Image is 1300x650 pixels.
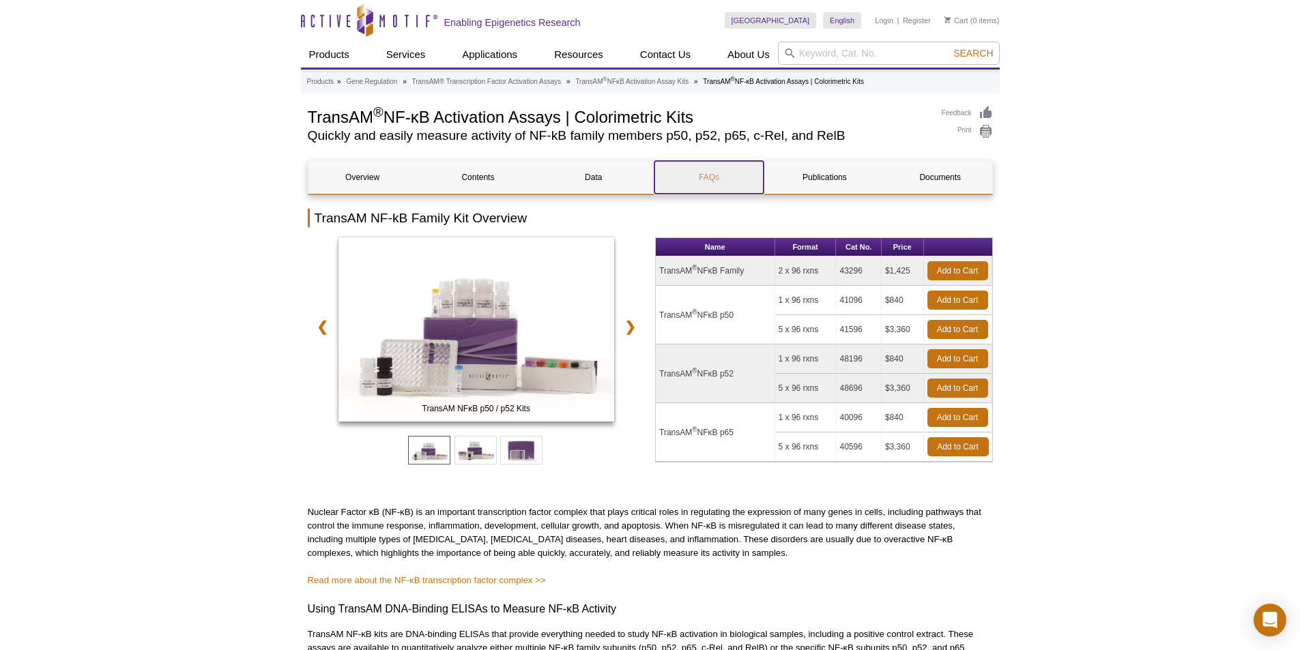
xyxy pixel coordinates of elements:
h3: Using TransAM DNA-Binding ELISAs to Measure NF-κB Activity [308,601,993,617]
td: 5 x 96 rxns [775,432,837,462]
td: $1,425 [882,256,924,286]
td: 40096 [836,403,881,432]
h2: Quickly and easily measure activity of NF-kB family members p50, p52, p65, c-Rel, and RelB [308,130,928,142]
a: FAQs [654,161,763,194]
sup: ® [692,264,697,271]
a: TransAM NFκB p50 / p52 Kits [338,237,615,426]
td: TransAM NFκB p50 [656,286,775,344]
td: $840 [882,344,924,374]
li: » [337,78,341,85]
th: Cat No. [836,238,881,256]
img: TransAM NFκB p50 / p52 Kits [338,237,615,422]
span: TransAM NFκB p50 / p52 Kits [341,402,611,415]
div: Open Intercom Messenger [1254,604,1286,636]
li: (0 items) [944,12,1000,29]
td: $3,360 [882,374,924,403]
a: About Us [719,42,778,68]
a: Add to Cart [927,437,989,456]
span: Search [953,48,993,59]
p: Nuclear Factor κB (NF-κB) is an important transcription factor complex that plays critical roles ... [308,505,993,560]
td: $3,360 [882,432,924,462]
a: TransAM®NFκB Activation Assay Kits [575,76,689,88]
td: TransAM NFκB p52 [656,344,775,403]
a: Resources [546,42,611,68]
a: Read more about the NF-κB transcription factor complex >> [308,575,546,585]
a: ❯ [616,311,645,342]
td: TransAM NFκB p65 [656,403,775,462]
h1: TransAM NF-κB Activation Assays | Colorimetric Kits [308,106,928,126]
a: Add to Cart [927,408,988,427]
a: Services [378,42,434,68]
td: 48196 [836,344,881,374]
input: Keyword, Cat. No. [778,42,1000,65]
li: TransAM NF-κB Activation Assays | Colorimetric Kits [703,78,864,85]
td: 48696 [836,374,881,403]
li: » [403,78,407,85]
th: Price [882,238,924,256]
a: Contents [424,161,532,194]
td: 5 x 96 rxns [775,374,837,403]
a: Contact Us [632,42,699,68]
a: Documents [886,161,994,194]
sup: ® [731,76,735,83]
sup: ® [692,367,697,374]
a: Add to Cart [927,349,988,368]
td: 5 x 96 rxns [775,315,837,344]
td: 41596 [836,315,881,344]
a: [GEOGRAPHIC_DATA] [725,12,817,29]
li: » [566,78,570,85]
a: ❮ [308,311,337,342]
th: Name [656,238,775,256]
a: Feedback [942,106,993,121]
td: 1 x 96 rxns [775,403,837,432]
h2: Enabling Epigenetics Research [444,16,581,29]
a: Print [942,124,993,139]
a: Products [307,76,334,88]
a: Applications [454,42,525,68]
a: Login [875,16,893,25]
td: 2 x 96 rxns [775,256,837,286]
a: TransAM® Transcription Factor Activation Assays [412,76,562,88]
sup: ® [692,308,697,316]
a: Add to Cart [927,261,988,280]
td: 1 x 96 rxns [775,344,837,374]
sup: ® [692,426,697,433]
sup: ® [603,76,607,83]
img: Your Cart [944,16,951,23]
li: | [897,12,899,29]
td: 41096 [836,286,881,315]
a: Data [539,161,648,194]
a: Add to Cart [927,320,988,339]
td: 1 x 96 rxns [775,286,837,315]
td: $840 [882,403,924,432]
sup: ® [373,104,384,119]
td: TransAM NFκB Family [656,256,775,286]
a: Products [301,42,358,68]
td: 43296 [836,256,881,286]
a: Add to Cart [927,291,988,310]
th: Format [775,238,837,256]
a: Register [903,16,931,25]
a: Gene Regulation [346,76,397,88]
td: 40596 [836,432,881,462]
a: Publications [770,161,879,194]
a: Add to Cart [927,379,988,398]
td: $840 [882,286,924,315]
a: Cart [944,16,968,25]
td: $3,360 [882,315,924,344]
a: Overview [308,161,417,194]
a: English [823,12,861,29]
h2: TransAM NF-kB Family Kit Overview [308,209,993,227]
button: Search [949,47,997,59]
li: » [694,78,698,85]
